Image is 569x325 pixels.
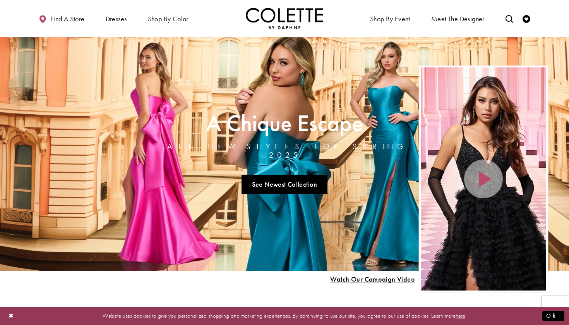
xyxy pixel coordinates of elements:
[431,15,485,23] span: Meet the designer
[504,8,515,29] a: Toggle search
[542,311,564,321] button: Submit Dialog
[330,275,415,283] span: Play Slide #15 Video
[146,8,190,29] span: Shop by color
[456,312,465,320] a: here
[521,8,532,29] a: Check Wishlist
[429,8,487,29] a: Meet the designer
[37,8,86,29] a: Find a store
[368,8,412,29] span: Shop By Event
[242,175,327,194] a: See Newest Collection A Chique Escape All New Styles For Spring 2025
[56,311,513,321] p: Website uses cookies to give you personalized shopping and marketing experiences. By continuing t...
[148,15,189,23] span: Shop by color
[150,172,419,197] ul: Slider Links
[50,15,85,23] span: Find a store
[246,8,323,29] img: Colette by Daphne
[370,15,410,23] span: Shop By Event
[246,8,323,29] a: Visit Home Page
[106,15,127,23] span: Dresses
[5,309,18,323] button: Close Dialog
[104,8,129,29] span: Dresses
